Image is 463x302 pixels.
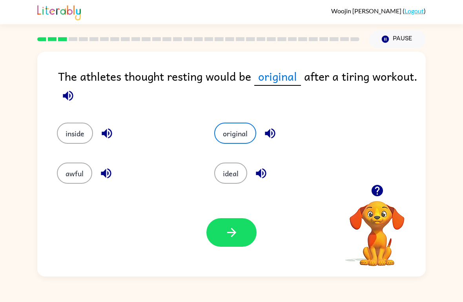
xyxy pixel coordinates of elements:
[37,3,81,20] img: Literably
[331,7,403,14] span: Woojin [PERSON_NAME]
[214,163,247,184] button: ideal
[338,189,416,267] video: Your browser must support playing .mp4 files to use Literably. Please try using another browser.
[57,123,93,144] button: inside
[254,67,301,86] span: original
[405,7,424,14] a: Logout
[331,7,426,14] div: ( )
[369,30,426,48] button: Pause
[58,67,426,107] div: The athletes thought resting would be after a tiring workout.
[214,123,256,144] button: original
[57,163,92,184] button: awful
